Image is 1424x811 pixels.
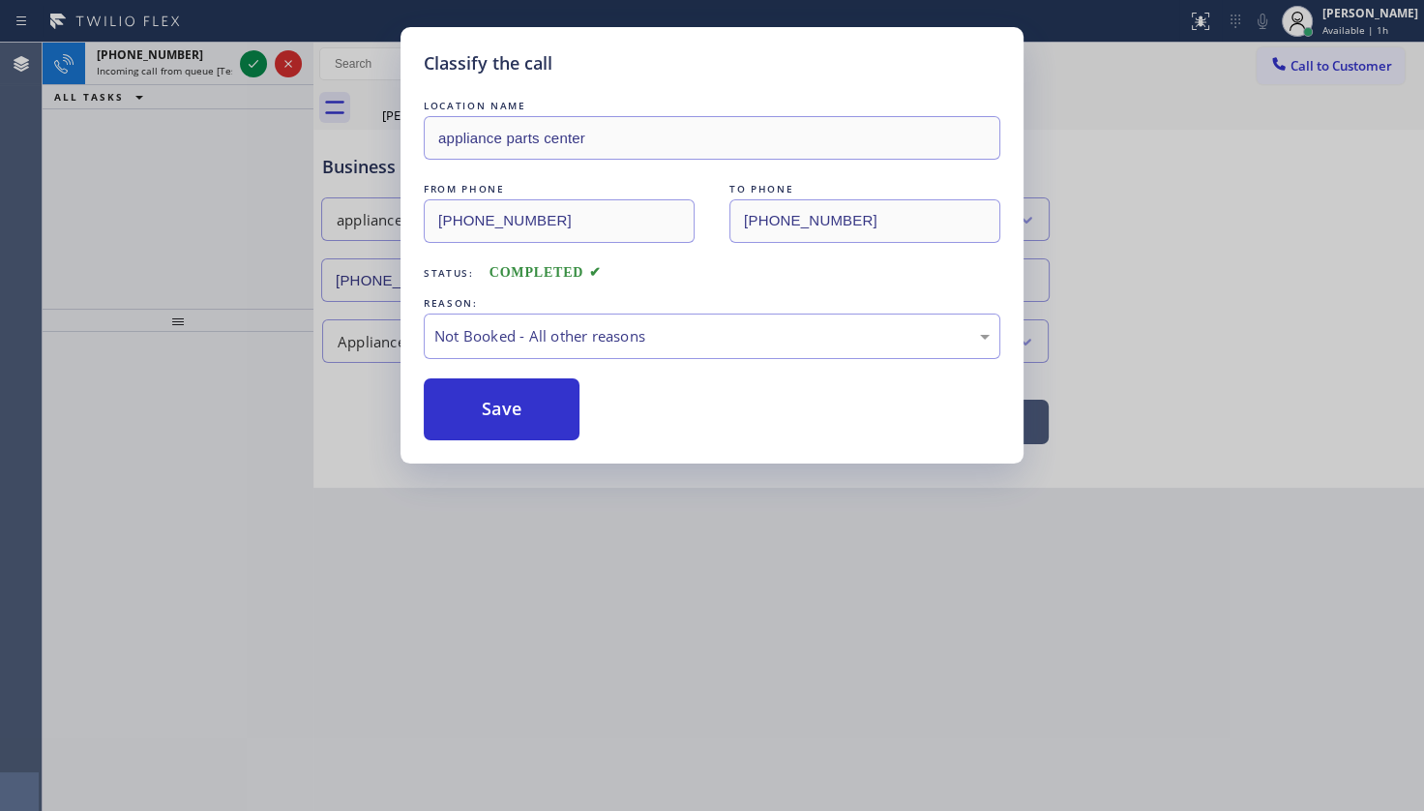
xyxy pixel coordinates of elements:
div: FROM PHONE [424,179,695,199]
div: Not Booked - All other reasons [434,325,990,347]
span: COMPLETED [489,265,602,280]
div: TO PHONE [729,179,1000,199]
div: REASON: [424,293,1000,314]
input: From phone [424,199,695,243]
span: Status: [424,266,474,280]
input: To phone [729,199,1000,243]
button: Save [424,378,579,440]
h5: Classify the call [424,50,552,76]
div: LOCATION NAME [424,96,1000,116]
